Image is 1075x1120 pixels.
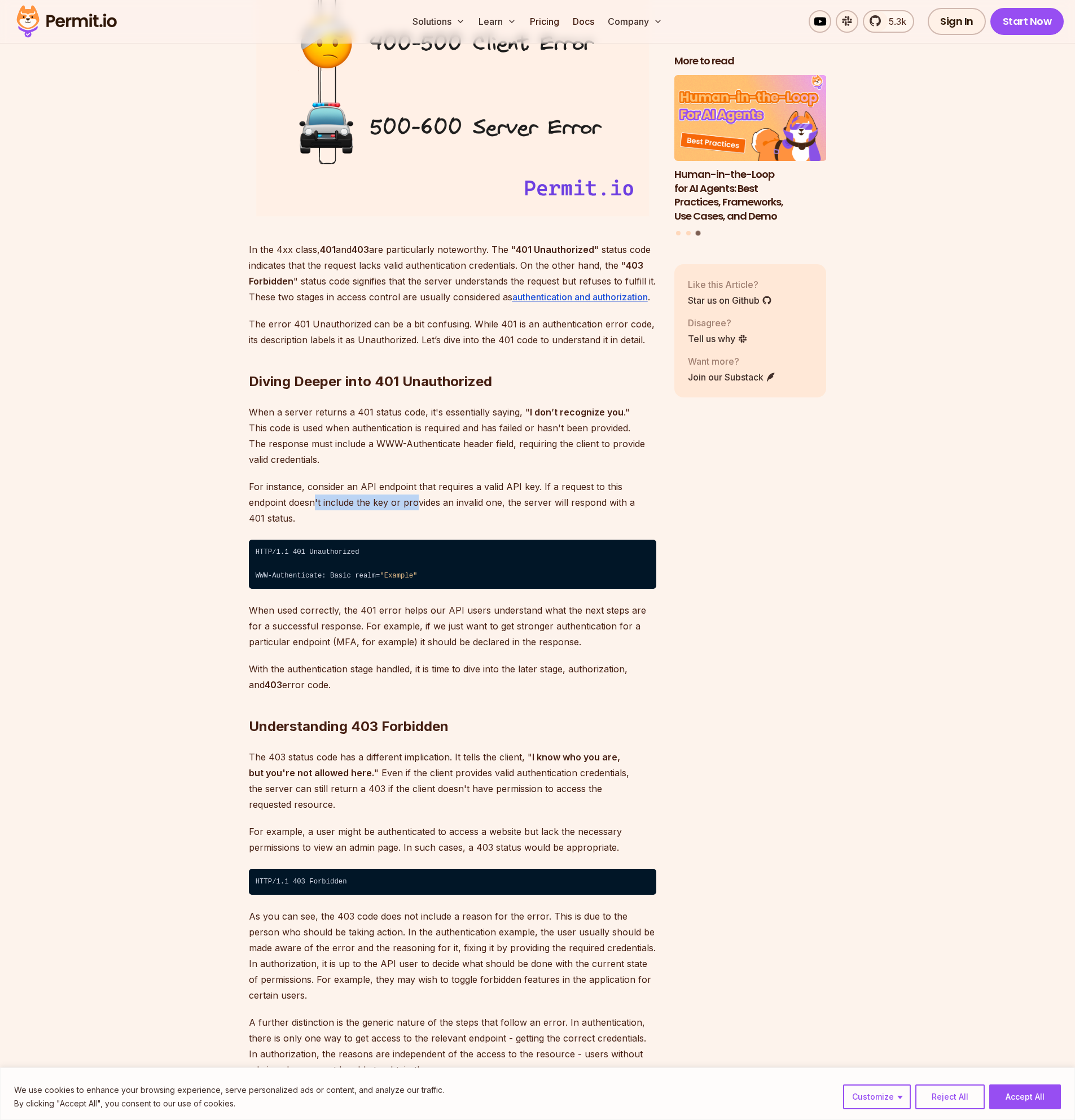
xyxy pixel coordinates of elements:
[696,230,701,235] button: Go to slide 3
[688,316,748,329] p: Disagree?
[863,10,914,33] a: 5.3k
[512,291,648,303] a: authentication and authorization
[249,260,643,287] strong: 403 Forbidden
[249,316,656,348] p: The error 401 Unauthorized can be a bit confusing. While 401 is an authentication error code, its...
[265,679,282,690] strong: 403
[525,10,564,33] a: Pricing
[882,15,906,28] span: 5.3k
[568,10,599,33] a: Docs
[928,8,986,35] a: Sign In
[674,75,827,237] div: Posts
[990,8,1064,35] a: Start Now
[249,540,656,589] code: HTTP/1.1 401 Unauthorized ⁠ WWW-Authenticate: Basic realm=
[14,1097,444,1110] p: By clicking "Accept All", you consent to our use of cookies.
[249,602,656,650] p: When used correctly, the 401 error helps our API users understand what the next steps are for a s...
[688,293,772,307] a: Star us on Github
[249,661,656,693] p: With the authentication stage handled, it is time to dive into the later stage, authorization, an...
[249,672,656,736] h2: Understanding 403 Forbidden
[320,244,336,255] strong: 401
[249,242,656,305] p: In the 4xx class, and are particularly noteworthy. The " " status code indicates that the request...
[249,824,656,855] p: For example, a user might be authenticated to access a website but lack the necessary permissions...
[249,908,656,1003] p: As you can see, the 403 code does not include a reason for the error. This is due to the person w...
[688,277,772,291] p: Like this Article?
[989,1084,1061,1109] button: Accept All
[474,10,521,33] button: Learn
[676,230,681,235] button: Go to slide 1
[249,749,656,812] p: The 403 status code has a different implication. It tells the client, " " Even if the client prov...
[516,244,594,255] strong: 401 Unauthorized
[352,244,369,255] strong: 403
[249,479,656,526] p: For instance, consider an API endpoint that requires a valid API key. If a request to this endpoi...
[11,2,122,41] img: Permit logo
[686,230,691,235] button: Go to slide 2
[674,75,827,161] img: Human-in-the-Loop for AI Agents: Best Practices, Frameworks, Use Cases, and Demo
[380,572,417,580] span: "Example"
[843,1084,911,1109] button: Customize
[14,1083,444,1097] p: We use cookies to enhance your browsing experience, serve personalized ads or content, and analyz...
[603,10,667,33] button: Company
[674,54,827,68] h2: More to read
[674,75,827,224] a: Human-in-the-Loop for AI Agents: Best Practices, Frameworks, Use Cases, and DemoHuman-in-the-Loop...
[688,370,776,383] a: Join our Substack
[674,167,827,223] h3: Human-in-the-Loop for AI Agents: Best Practices, Frameworks, Use Cases, and Demo
[249,869,656,895] code: HTTP/1.1 403 Forbidden
[688,331,748,345] a: Tell us why
[674,75,827,224] li: 3 of 3
[408,10,470,33] button: Solutions
[249,404,656,467] p: When a server returns a 401 status code, it's essentially saying, " ." This code is used when aut...
[915,1084,985,1109] button: Reject All
[688,354,776,368] p: Want more?
[530,406,624,418] strong: I don’t recognize you
[249,1014,656,1078] p: A further distinction is the generic nature of the steps that follow an error. In authentication,...
[249,327,656,391] h2: Diving Deeper into 401 Unauthorized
